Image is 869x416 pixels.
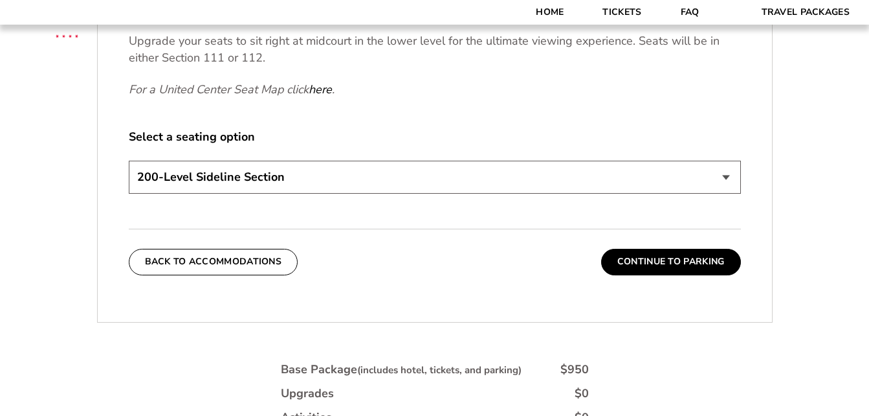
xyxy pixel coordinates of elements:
label: Select a seating option [129,129,741,145]
button: Continue To Parking [601,249,741,275]
img: CBS Sports Thanksgiving Classic [39,6,95,63]
h3: 100-Level Midcourt Seat Upgrade [129,8,741,25]
small: (includes hotel, tickets, and parking) [357,364,522,376]
p: Upgrade your seats to sit right at midcourt in the lower level for the ultimate viewing experienc... [129,33,741,65]
div: Upgrades [281,386,334,402]
em: For a United Center Seat Map click . [129,82,335,97]
a: here [309,82,332,98]
button: Back To Accommodations [129,249,298,275]
div: $950 [560,362,589,378]
div: $0 [575,386,589,402]
div: Base Package [281,362,522,378]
